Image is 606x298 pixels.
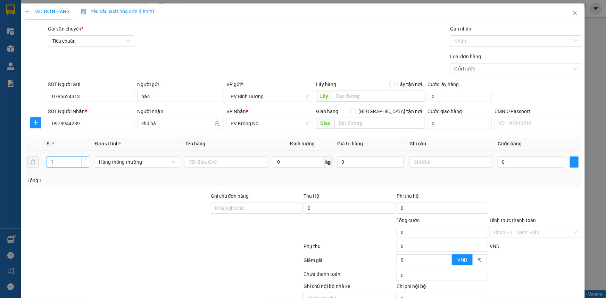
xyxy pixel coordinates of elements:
span: PV Krông Nô [231,118,309,129]
span: Giao [316,118,334,129]
span: up [83,158,88,162]
span: Increase Value [81,157,89,162]
span: kg [325,156,332,168]
span: Định lượng [290,141,315,146]
div: Giảm giá [303,256,396,269]
strong: CÔNG TY TNHH [GEOGRAPHIC_DATA] 214 QL13 - P.26 - Q.BÌNH THẠNH - TP HCM 1900888606 [18,11,56,37]
label: Hình thức thanh toán [490,218,536,223]
span: Gửi trước [454,63,577,74]
label: Ghi chú đơn hàng [211,193,249,199]
input: Cước giao hàng [428,118,492,129]
span: down [83,163,88,167]
div: Phụ thu [303,242,396,255]
span: Lấy [316,91,332,102]
div: SĐT Người Gửi [48,80,134,88]
span: TẠO ĐƠN HÀNG [25,9,70,14]
div: Phí thu hộ [397,192,488,203]
input: 0 [337,156,404,168]
div: Người gửi [137,80,224,88]
button: plus [30,117,41,128]
span: 16:52:03 [DATE] [66,31,98,36]
span: PV Bình Dương [24,49,47,52]
label: Loại đơn hàng [450,54,481,59]
span: close [572,10,578,16]
button: delete [27,156,39,168]
span: VND [457,257,467,263]
span: PV [PERSON_NAME] [70,49,97,56]
span: plus [31,120,41,126]
th: Ghi chú [407,137,495,151]
span: Nơi nhận: [53,48,64,58]
span: BD10250222 [70,26,98,31]
span: user-add [214,121,220,126]
span: Giá trị hàng [337,141,363,146]
strong: BIÊN NHẬN GỬI HÀNG HOÁ [24,42,81,47]
label: Gán nhãn [450,26,471,32]
span: PV Bình Dương [231,91,309,102]
span: Tiêu chuẩn [52,36,130,46]
span: VP Nhận [227,109,246,114]
label: Cước lấy hàng [428,82,459,87]
span: plus [570,159,578,165]
input: Ghi chú đơn hàng [211,203,302,214]
input: Ghi Chú [409,156,492,168]
img: logo [7,16,16,33]
div: CMND/Passport [495,108,581,115]
span: VND [490,244,499,249]
div: SĐT Người Nhận [48,108,134,115]
span: [GEOGRAPHIC_DATA] tận nơi [356,108,425,115]
input: Dọc đường [334,118,425,129]
span: Đơn vị tính [95,141,121,146]
input: Cước lấy hàng [428,91,492,102]
span: Hàng thông thường [99,157,175,167]
span: Nơi gửi: [7,48,14,58]
div: Người nhận [137,108,224,115]
div: Chưa thanh toán [303,270,396,282]
label: Cước giao hàng [428,109,462,114]
span: plus [25,9,30,14]
input: VD: Bàn, Ghế [185,156,267,168]
span: Lấy hàng [316,82,336,87]
span: SL [47,141,52,146]
div: Tổng: 1 [27,177,234,184]
span: Thu Hộ [304,193,319,199]
button: Close [565,3,585,23]
span: Lấy tận nơi [395,80,425,88]
div: Chi phí nội bộ [397,282,488,293]
span: Tên hàng [185,141,205,146]
span: % [478,257,481,263]
span: Decrease Value [81,162,89,167]
span: Giao hàng [316,109,338,114]
span: Cước hàng [498,141,522,146]
button: plus [570,156,579,168]
span: Yêu cầu xuất hóa đơn điện tử [81,9,154,14]
div: Ghi chú nội bộ nhà xe [304,282,395,293]
img: icon [81,9,86,15]
div: VP gửi [227,80,313,88]
input: Dọc đường [332,91,425,102]
span: Gói vận chuyển [48,26,83,32]
span: Tổng cước [397,218,420,223]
